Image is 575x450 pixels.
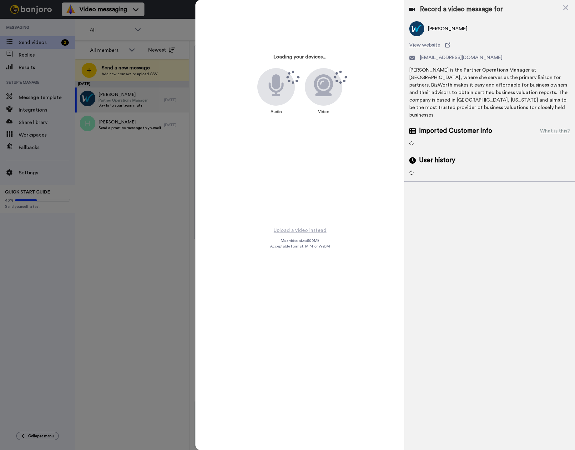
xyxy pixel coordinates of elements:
[409,41,570,49] a: View website
[419,126,492,136] span: Imported Customer Info
[420,54,502,61] span: [EMAIL_ADDRESS][DOMAIN_NAME]
[419,156,455,165] span: User history
[540,127,570,135] div: What is this?
[409,41,440,49] span: View website
[315,106,333,118] div: Video
[270,244,330,249] span: Acceptable format: MP4 or WebM
[272,226,328,234] button: Upload a video instead
[409,66,570,119] div: [PERSON_NAME] is the Partner Operations Manager at [GEOGRAPHIC_DATA], where she serves as the pri...
[280,238,319,243] span: Max video size: 500 MB
[274,54,326,60] h3: Loading your devices...
[267,106,285,118] div: Audio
